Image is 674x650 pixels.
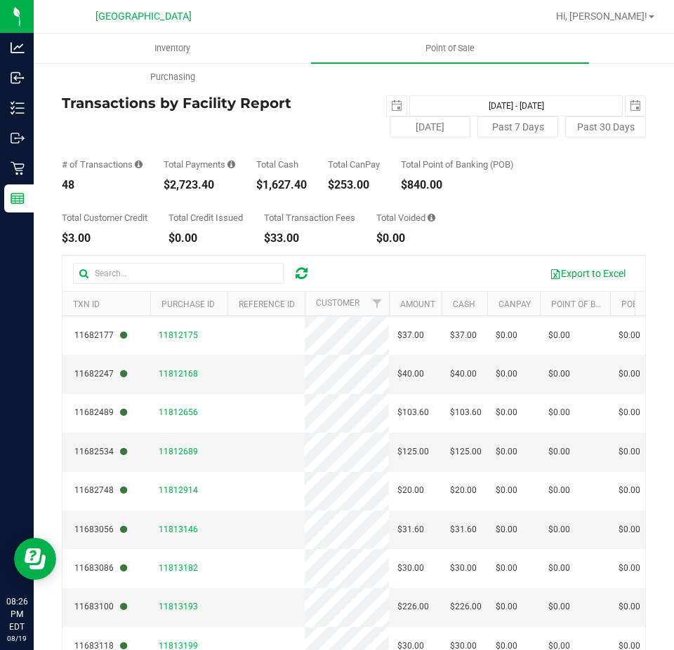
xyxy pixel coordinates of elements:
a: CanPay [498,299,531,309]
inline-svg: Outbound [11,131,25,145]
span: $20.00 [397,484,424,497]
button: Export to Excel [541,262,635,285]
span: $226.00 [397,600,429,614]
span: 11682748 [74,484,127,497]
span: $40.00 [450,367,477,381]
a: Purchase ID [161,299,215,309]
span: $125.00 [450,445,482,459]
div: 48 [62,180,143,191]
div: $2,723.40 [164,180,235,191]
div: $0.00 [376,233,435,244]
a: Filter [366,292,389,316]
span: Point of Sale [407,42,494,55]
span: $0.00 [619,484,640,497]
div: Total Credit Issued [168,213,243,222]
span: 11682247 [74,367,127,381]
i: Count of all successful payment transactions, possibly including voids, refunds, and cash-back fr... [135,160,143,169]
span: $31.60 [397,523,424,536]
p: 08/19 [6,633,27,644]
span: $0.00 [548,484,570,497]
span: $0.00 [496,329,517,342]
a: Reference ID [239,299,295,309]
span: [GEOGRAPHIC_DATA] [95,11,192,22]
a: Cash [453,299,475,309]
span: 11682489 [74,406,127,419]
span: 11813182 [159,563,198,573]
span: 11812175 [159,330,198,340]
span: $0.00 [496,523,517,536]
div: $3.00 [62,233,147,244]
span: 11812689 [159,447,198,456]
span: Purchasing [131,71,214,83]
div: Total Voided [376,213,435,222]
span: $0.00 [619,600,640,614]
div: Total Transaction Fees [264,213,355,222]
span: $0.00 [496,600,517,614]
span: $0.00 [496,484,517,497]
span: Hi, [PERSON_NAME]! [556,11,647,22]
span: 11812168 [159,369,198,379]
span: $0.00 [619,329,640,342]
span: $30.00 [450,562,477,575]
span: $0.00 [496,406,517,419]
span: 11683100 [74,600,127,614]
span: select [626,96,645,116]
span: Inventory [136,42,209,55]
a: TXN ID [73,299,100,309]
span: $125.00 [397,445,429,459]
span: 11682534 [74,445,127,459]
inline-svg: Analytics [11,41,25,55]
a: Inventory [34,34,311,63]
span: $40.00 [397,367,424,381]
a: Amount [400,299,435,309]
span: $37.00 [397,329,424,342]
span: $0.00 [496,562,517,575]
span: 11682177 [74,329,127,342]
span: 11812914 [159,485,198,495]
span: $0.00 [619,367,640,381]
span: $103.60 [397,406,429,419]
span: $0.00 [548,329,570,342]
div: $0.00 [168,233,243,244]
a: Point of Banking (POB) [551,299,651,309]
button: Past 7 Days [477,116,558,137]
a: Purchasing [34,62,311,92]
span: 11683086 [74,562,127,575]
span: 11683056 [74,523,127,536]
iframe: Resource center [14,538,56,580]
button: [DATE] [390,116,470,137]
a: Customer [316,298,359,308]
span: $0.00 [548,523,570,536]
span: 11813193 [159,602,198,611]
div: Total Cash [256,160,307,169]
h4: Transactions by Facility Report [62,95,354,111]
span: $103.60 [450,406,482,419]
span: $0.00 [548,600,570,614]
div: $253.00 [328,180,380,191]
span: $0.00 [619,406,640,419]
inline-svg: Reports [11,191,25,205]
inline-svg: Inbound [11,71,25,85]
span: 11812656 [159,407,198,417]
div: Total CanPay [328,160,380,169]
div: $840.00 [401,180,514,191]
div: # of Transactions [62,160,143,169]
a: POB Manual [621,299,674,309]
div: Total Customer Credit [62,213,147,222]
span: $30.00 [397,562,424,575]
span: $0.00 [496,367,517,381]
div: Total Payments [164,160,235,169]
span: 11813146 [159,524,198,534]
inline-svg: Inventory [11,101,25,115]
span: $226.00 [450,600,482,614]
div: $33.00 [264,233,355,244]
button: Past 30 Days [565,116,646,137]
span: $37.00 [450,329,477,342]
span: $0.00 [548,367,570,381]
div: Total Point of Banking (POB) [401,160,514,169]
span: $0.00 [548,445,570,459]
div: $1,627.40 [256,180,307,191]
span: $31.60 [450,523,477,536]
span: $0.00 [548,406,570,419]
span: $0.00 [619,562,640,575]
